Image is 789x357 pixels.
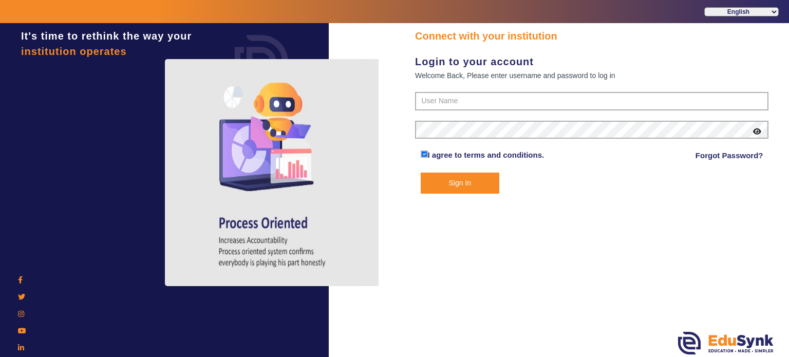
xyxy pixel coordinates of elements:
img: login.png [223,23,300,100]
button: Sign In [421,173,500,194]
a: I agree to terms and conditions. [428,151,544,159]
input: User Name [415,92,768,110]
img: login4.png [165,59,381,286]
div: Login to your account [415,54,768,69]
img: edusynk.png [678,332,774,354]
div: Connect with your institution [415,28,768,44]
a: Forgot Password? [696,149,763,162]
div: Welcome Back, Please enter username and password to log in [415,69,768,82]
span: institution operates [21,46,127,57]
span: It's time to rethink the way your [21,30,192,42]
